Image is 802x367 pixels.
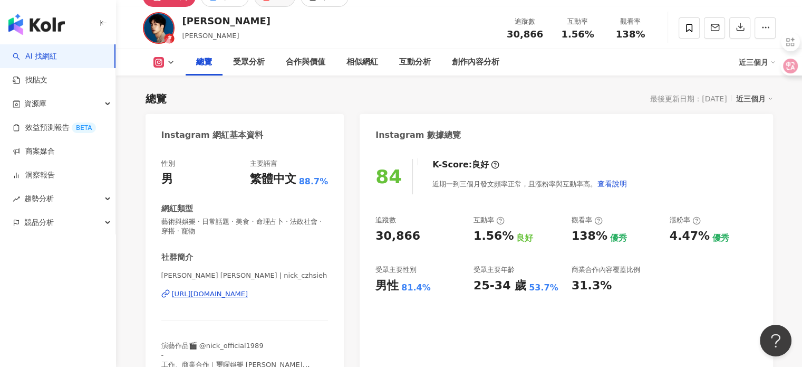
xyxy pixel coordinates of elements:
span: [PERSON_NAME] [PERSON_NAME] | nick_czhsieh [161,271,328,280]
span: 30,866 [507,29,543,40]
div: 創作內容分析 [452,56,499,69]
div: Instagram 網紅基本資料 [161,129,264,141]
span: 競品分析 [24,211,54,234]
div: 繁體中文 [250,171,296,187]
img: KOL Avatar [143,12,175,44]
div: K-Score : [432,159,499,171]
div: 84 [375,166,402,187]
div: 受眾主要性別 [375,265,417,275]
div: 良好 [472,159,489,171]
div: [PERSON_NAME] [182,14,270,27]
div: 31.3% [572,278,612,294]
a: 效益預測報告BETA [13,123,96,133]
div: 近三個月 [739,54,776,71]
div: 追蹤數 [505,16,545,27]
span: rise [13,195,20,203]
div: 男 [161,171,173,187]
div: 最後更新日期：[DATE] [650,95,727,103]
div: 商業合作內容覆蓋比例 [572,265,640,275]
div: 合作與價值 [286,56,325,69]
div: 相似網紅 [346,56,378,69]
div: 男性 [375,278,399,294]
div: 1.56% [474,228,514,244]
div: 主要語言 [250,159,277,168]
iframe: Help Scout Beacon - Open [760,325,791,356]
div: 優秀 [610,232,627,244]
div: 互動率 [558,16,598,27]
span: 資源庫 [24,92,46,116]
div: 性別 [161,159,175,168]
div: 觀看率 [572,215,603,225]
div: Instagram 數據總覽 [375,129,461,141]
div: 互動分析 [399,56,431,69]
div: 總覽 [146,91,167,106]
div: 25-34 歲 [474,278,526,294]
div: 追蹤數 [375,215,396,225]
div: 81.4% [401,282,431,294]
span: 138% [616,29,645,40]
a: searchAI 找網紅 [13,51,57,62]
div: 漲粉率 [670,215,701,225]
a: 商案媒合 [13,146,55,157]
a: 洞察報告 [13,170,55,181]
span: 藝術與娛樂 · 日常話題 · 美食 · 命理占卜 · 法政社會 · 穿搭 · 寵物 [161,217,328,236]
div: 受眾主要年齡 [474,265,515,275]
span: 趨勢分析 [24,187,54,211]
div: 良好 [516,232,533,244]
span: 查看說明 [597,180,627,188]
span: [PERSON_NAME] [182,32,239,40]
div: 近三個月 [736,92,773,106]
div: 互動率 [474,215,505,225]
div: 網紅類型 [161,203,193,214]
button: 查看說明 [597,173,627,194]
div: [URL][DOMAIN_NAME] [172,289,248,299]
a: [URL][DOMAIN_NAME] [161,289,328,299]
span: 1.56% [561,29,594,40]
span: 88.7% [299,176,328,187]
div: 總覽 [196,56,212,69]
a: 找貼文 [13,75,47,86]
div: 4.47% [670,228,710,244]
div: 53.7% [529,282,558,294]
div: 30,866 [375,228,420,244]
div: 社群簡介 [161,252,193,263]
div: 138% [572,228,607,244]
div: 近期一到三個月發文頻率正常，且漲粉率與互動率高。 [432,173,627,194]
img: logo [8,14,65,35]
div: 優秀 [712,232,729,244]
div: 觀看率 [611,16,651,27]
div: 受眾分析 [233,56,265,69]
